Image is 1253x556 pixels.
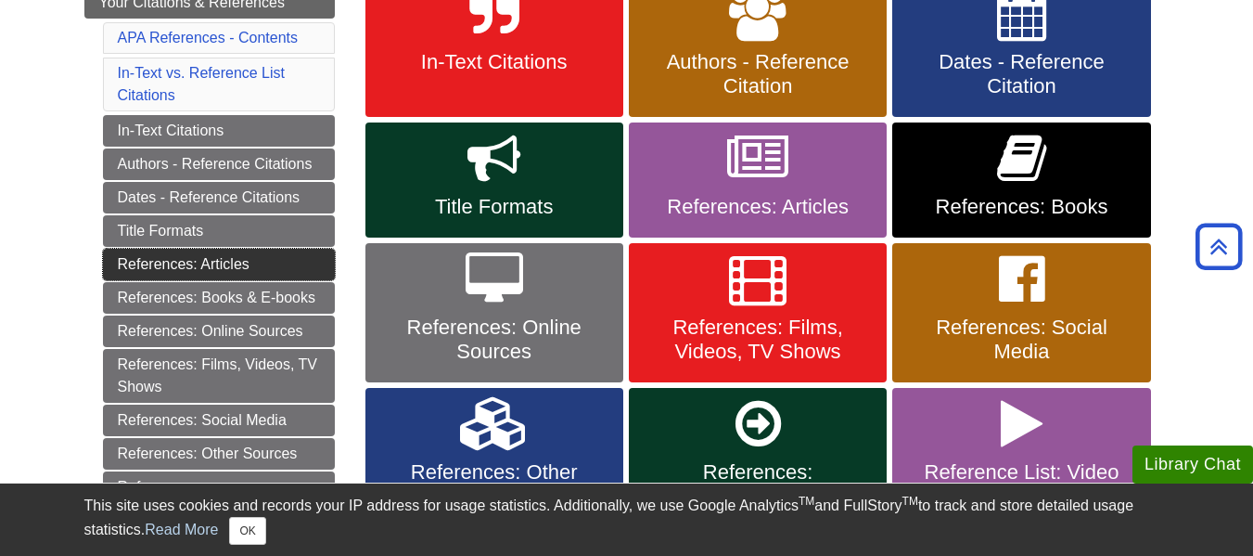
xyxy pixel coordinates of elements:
[629,123,887,238] a: References: Articles
[103,115,335,147] a: In-Text Citations
[379,195,609,219] span: Title Formats
[103,282,335,314] a: References: Books & E-books
[103,405,335,436] a: References: Social Media
[906,316,1136,364] span: References: Social Media
[103,472,335,525] a: References: Secondary/Indirect Sources
[629,243,887,382] a: References: Films, Videos, TV Shows
[145,522,218,537] a: Read More
[103,215,335,247] a: Title Formats
[379,316,609,364] span: References: Online Sources
[902,495,918,508] sup: TM
[379,460,609,509] span: References: Other Sources
[1132,446,1253,484] button: Library Chat
[84,495,1170,545] div: This site uses cookies and records your IP address for usage statistics. Additionally, we use Goo...
[103,316,335,347] a: References: Online Sources
[799,495,814,508] sup: TM
[629,388,887,551] a: References: Secondary/Indirect Sources
[103,249,335,280] a: References: Articles
[365,243,623,382] a: References: Online Sources
[906,460,1136,509] span: Reference List: Video Tutorials
[229,517,265,545] button: Close
[103,438,335,470] a: References: Other Sources
[906,195,1136,219] span: References: Books
[103,149,335,180] a: Authors - Reference Citations
[643,50,873,98] span: Authors - Reference Citation
[643,195,873,219] span: References: Articles
[379,50,609,74] span: In-Text Citations
[118,65,286,103] a: In-Text vs. Reference List Citations
[1189,234,1248,259] a: Back to Top
[892,388,1150,551] a: Reference List: Video Tutorials
[643,316,873,364] span: References: Films, Videos, TV Shows
[892,243,1150,382] a: References: Social Media
[365,388,623,551] a: References: Other Sources
[118,30,298,45] a: APA References - Contents
[365,123,623,238] a: Title Formats
[103,182,335,213] a: Dates - Reference Citations
[892,123,1150,238] a: References: Books
[643,460,873,533] span: References: Secondary/Indirect Sources
[103,349,335,403] a: References: Films, Videos, TV Shows
[906,50,1136,98] span: Dates - Reference Citation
